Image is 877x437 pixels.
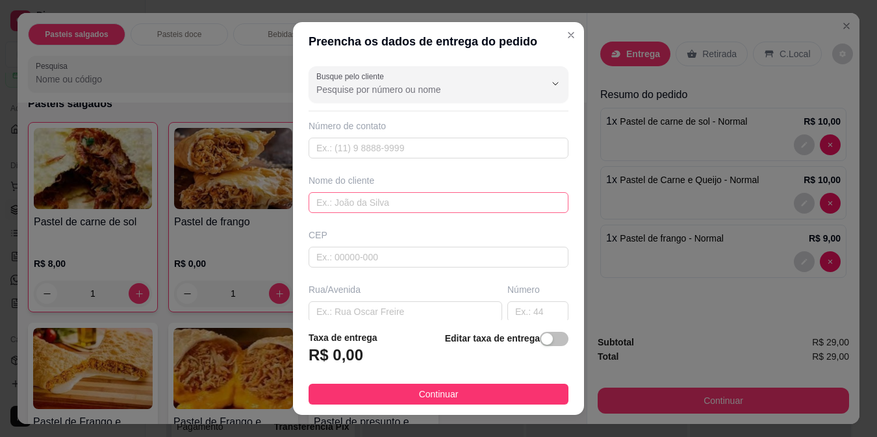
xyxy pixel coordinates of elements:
[316,71,388,82] label: Busque pelo cliente
[309,247,568,268] input: Ex.: 00000-000
[309,283,502,296] div: Rua/Avenida
[419,387,459,401] span: Continuar
[309,345,363,366] h3: R$ 0,00
[309,384,568,405] button: Continuar
[507,301,568,322] input: Ex.: 44
[561,25,581,45] button: Close
[316,83,524,96] input: Busque pelo cliente
[309,332,377,343] strong: Taxa de entrega
[309,138,568,158] input: Ex.: (11) 9 8888-9999
[309,229,568,242] div: CEP
[309,119,568,132] div: Número de contato
[309,301,502,322] input: Ex.: Rua Oscar Freire
[545,73,566,94] button: Show suggestions
[445,333,540,343] strong: Editar taxa de entrega
[309,192,568,213] input: Ex.: João da Silva
[507,283,568,296] div: Número
[309,174,568,187] div: Nome do cliente
[293,22,584,61] header: Preencha os dados de entrega do pedido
